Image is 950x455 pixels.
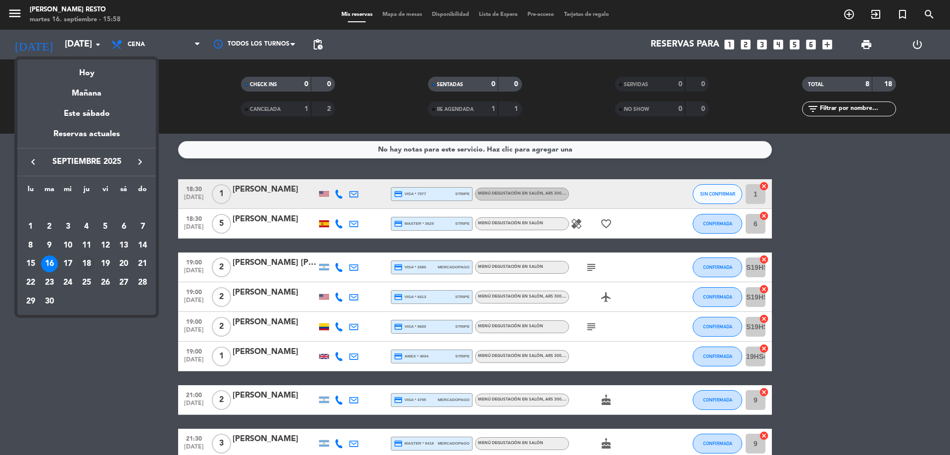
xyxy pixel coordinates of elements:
td: 25 de septiembre de 2025 [77,273,96,292]
div: 1 [22,218,39,235]
i: keyboard_arrow_left [27,156,39,168]
div: 13 [115,237,132,254]
td: 20 de septiembre de 2025 [115,254,134,273]
div: 10 [59,237,76,254]
td: 6 de septiembre de 2025 [115,217,134,236]
div: 15 [22,255,39,272]
div: 9 [41,237,58,254]
th: sábado [115,184,134,199]
div: Reservas actuales [17,128,156,148]
td: 1 de septiembre de 2025 [21,217,40,236]
td: 13 de septiembre de 2025 [115,236,134,255]
div: 17 [59,255,76,272]
td: 14 de septiembre de 2025 [133,236,152,255]
td: 4 de septiembre de 2025 [77,217,96,236]
div: 18 [78,255,95,272]
div: 4 [78,218,95,235]
td: 3 de septiembre de 2025 [58,217,77,236]
td: 27 de septiembre de 2025 [115,273,134,292]
button: keyboard_arrow_right [131,155,149,168]
div: 16 [41,255,58,272]
div: Mañana [17,80,156,100]
td: 8 de septiembre de 2025 [21,236,40,255]
td: 15 de septiembre de 2025 [21,254,40,273]
td: 18 de septiembre de 2025 [77,254,96,273]
td: 30 de septiembre de 2025 [40,292,59,311]
td: 2 de septiembre de 2025 [40,217,59,236]
th: lunes [21,184,40,199]
td: 5 de septiembre de 2025 [96,217,115,236]
td: 28 de septiembre de 2025 [133,273,152,292]
th: jueves [77,184,96,199]
div: 30 [41,293,58,310]
div: 3 [59,218,76,235]
td: 23 de septiembre de 2025 [40,273,59,292]
th: domingo [133,184,152,199]
td: 17 de septiembre de 2025 [58,254,77,273]
div: Hoy [17,59,156,80]
td: 16 de septiembre de 2025 [40,254,59,273]
div: 11 [78,237,95,254]
td: 9 de septiembre de 2025 [40,236,59,255]
div: 26 [97,274,114,291]
div: 19 [97,255,114,272]
div: 5 [97,218,114,235]
div: 7 [134,218,151,235]
td: 26 de septiembre de 2025 [96,273,115,292]
div: 2 [41,218,58,235]
div: 6 [115,218,132,235]
i: keyboard_arrow_right [134,156,146,168]
div: 14 [134,237,151,254]
div: 23 [41,274,58,291]
td: 24 de septiembre de 2025 [58,273,77,292]
td: 12 de septiembre de 2025 [96,236,115,255]
td: 19 de septiembre de 2025 [96,254,115,273]
td: 11 de septiembre de 2025 [77,236,96,255]
div: 20 [115,255,132,272]
div: 24 [59,274,76,291]
div: 28 [134,274,151,291]
div: 29 [22,293,39,310]
th: martes [40,184,59,199]
td: 21 de septiembre de 2025 [133,254,152,273]
div: 27 [115,274,132,291]
div: 21 [134,255,151,272]
td: SEP. [21,199,152,217]
td: 10 de septiembre de 2025 [58,236,77,255]
td: 22 de septiembre de 2025 [21,273,40,292]
div: 12 [97,237,114,254]
div: 25 [78,274,95,291]
td: 7 de septiembre de 2025 [133,217,152,236]
div: Este sábado [17,100,156,128]
button: keyboard_arrow_left [24,155,42,168]
div: 22 [22,274,39,291]
td: 29 de septiembre de 2025 [21,292,40,311]
div: 8 [22,237,39,254]
th: viernes [96,184,115,199]
th: miércoles [58,184,77,199]
span: septiembre 2025 [42,155,131,168]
